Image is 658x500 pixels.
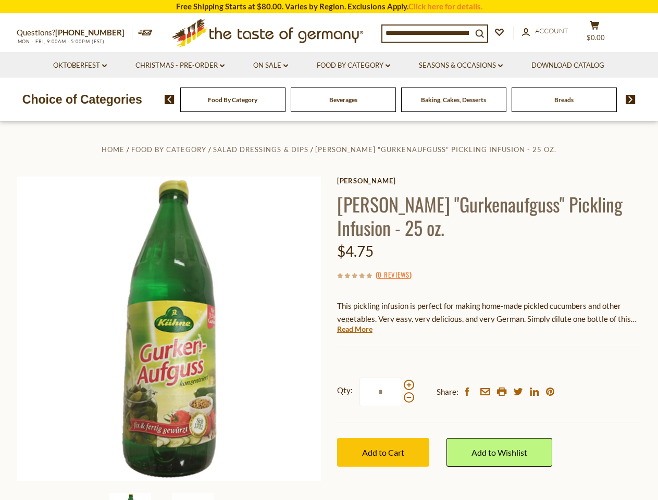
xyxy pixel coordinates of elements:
a: On Sale [253,60,288,71]
h1: [PERSON_NAME] "Gurkenaufguss" Pickling Infusion - 25 oz. [337,192,642,239]
img: Kuehne "Gurkenaufguss" Pickling Infusion - 25 oz. [17,177,321,481]
a: [PERSON_NAME] "Gurkenaufguss" Pickling Infusion - 25 oz. [315,145,556,154]
span: $0.00 [587,33,605,42]
a: Salad Dressings & Dips [213,145,308,154]
a: Food By Category [317,60,390,71]
a: Add to Wishlist [446,438,552,467]
span: Share: [437,385,458,398]
p: Questions? [17,26,132,40]
button: $0.00 [579,20,611,46]
a: Beverages [329,96,357,104]
span: Account [535,27,568,35]
a: Read More [337,324,373,334]
span: Add to Cart [362,447,404,457]
img: previous arrow [165,95,175,104]
span: $4.75 [337,242,374,260]
a: Account [522,26,568,37]
img: next arrow [626,95,636,104]
button: Add to Cart [337,438,429,467]
input: Qty: [359,378,402,406]
a: Home [102,145,125,154]
a: Food By Category [131,145,206,154]
a: Seasons & Occasions [419,60,503,71]
a: [PHONE_NUMBER] [55,28,125,37]
p: This pickling infusion is perfect for making home-made pickled cucumbers and other vegetables. Ve... [337,299,642,326]
a: Food By Category [208,96,257,104]
strong: Qty: [337,384,353,397]
a: Oktoberfest [53,60,107,71]
a: Breads [554,96,574,104]
a: Christmas - PRE-ORDER [135,60,225,71]
a: Click here for details. [408,2,482,11]
span: MON - FRI, 9:00AM - 5:00PM (EST) [17,39,105,44]
a: Download Catalog [531,60,604,71]
span: ( ) [376,269,412,280]
a: 0 Reviews [378,269,409,281]
a: Baking, Cakes, Desserts [421,96,486,104]
a: [PERSON_NAME] [337,177,642,185]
